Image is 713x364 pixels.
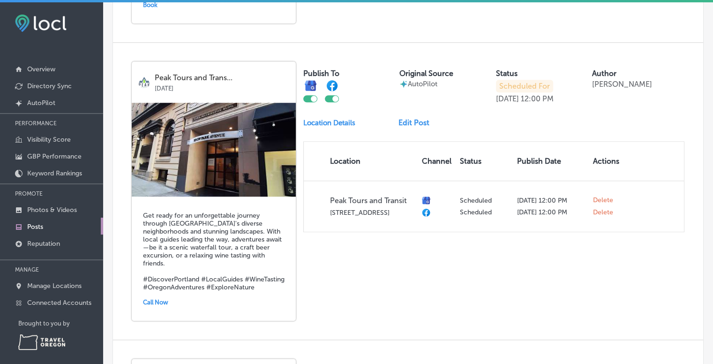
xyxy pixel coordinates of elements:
[398,118,437,127] a: Edit Post
[27,299,91,307] p: Connected Accounts
[304,142,418,181] th: Location
[27,65,55,73] p: Overview
[408,80,437,88] p: AutoPilot
[27,99,55,107] p: AutoPilot
[496,80,553,92] p: Scheduled For
[18,320,103,327] p: Brought to you by
[517,197,585,205] p: [DATE] 12:00 PM
[589,142,623,181] th: Actions
[399,69,453,78] label: Original Source
[418,142,456,181] th: Channel
[27,152,82,160] p: GBP Performance
[303,119,355,127] p: Location Details
[496,69,518,78] label: Status
[27,169,82,177] p: Keyword Rankings
[592,80,652,89] p: [PERSON_NAME]
[460,208,510,216] p: Scheduled
[27,82,72,90] p: Directory Sync
[27,206,77,214] p: Photos & Videos
[399,80,408,88] img: autopilot-icon
[330,209,414,217] p: [STREET_ADDRESS]
[521,94,554,103] p: 12:00 PM
[138,76,150,88] img: logo
[513,142,589,181] th: Publish Date
[155,74,289,82] p: Peak Tours and Trans...
[496,94,519,103] p: [DATE]
[517,208,585,216] p: [DATE] 12:00 PM
[593,208,613,217] span: Delete
[330,196,414,205] p: Peak Tours and Transit
[593,196,613,205] span: Delete
[27,240,60,248] p: Reputation
[15,15,67,32] img: fda3e92497d09a02dc62c9cd864e3231.png
[303,69,339,78] label: Publish To
[27,136,71,144] p: Visibility Score
[456,142,513,181] th: Status
[592,69,616,78] label: Author
[132,103,296,197] img: 1712889782e9ac50a2-633a-4532-b9a1-66455030761a_2024-04-10.jpg
[155,82,289,92] p: [DATE]
[27,223,43,231] p: Posts
[27,282,82,290] p: Manage Locations
[143,212,285,291] h5: Get ready for an unforgettable journey through [GEOGRAPHIC_DATA]'s diverse neighborhoods and stun...
[460,197,510,205] p: Scheduled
